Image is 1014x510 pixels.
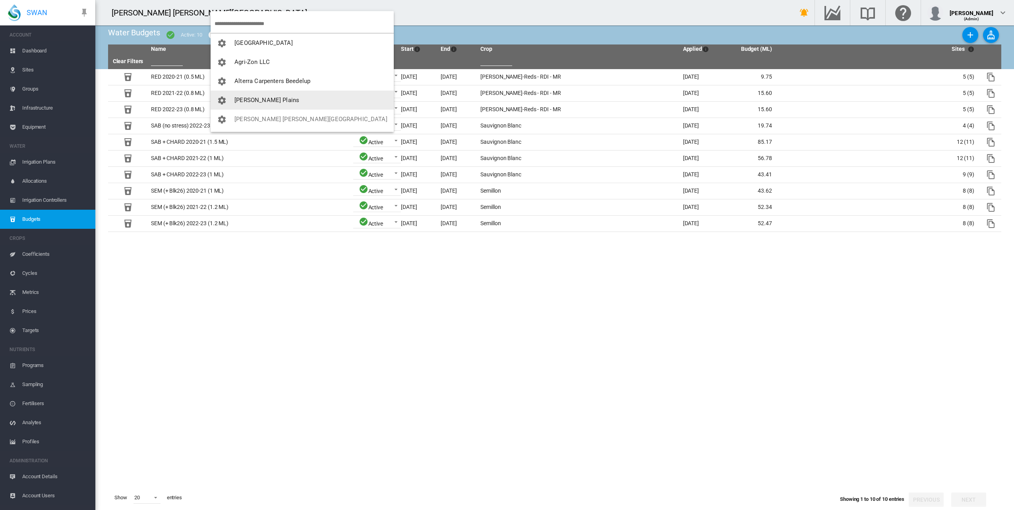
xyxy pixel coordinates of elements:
[211,71,394,91] button: You have 'Admin' permissions to Alterra Carpenters Beedelup
[217,115,226,124] md-icon: icon-cog
[217,77,226,86] md-icon: icon-cog
[217,96,226,105] md-icon: icon-cog
[234,39,293,46] span: [GEOGRAPHIC_DATA]
[211,91,394,110] button: You have 'Admin' permissions to Anna Plains
[217,58,226,67] md-icon: icon-cog
[211,52,394,71] button: You have 'Admin' permissions to Agri-Zon LLC
[234,97,299,104] span: [PERSON_NAME] Plains
[211,129,394,148] button: You have 'Admin' permissions to QA June Edit
[234,77,310,85] span: Alterra Carpenters Beedelup
[211,110,394,129] button: You have 'Admin' permissions to Fogarty Wines - Rowe Road
[234,58,270,66] span: Agri-Zon LLC
[217,39,226,48] md-icon: icon-cog
[211,33,394,52] button: You have 'Admin' permissions to Adelaide High School
[234,116,387,123] span: [PERSON_NAME] [PERSON_NAME][GEOGRAPHIC_DATA]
